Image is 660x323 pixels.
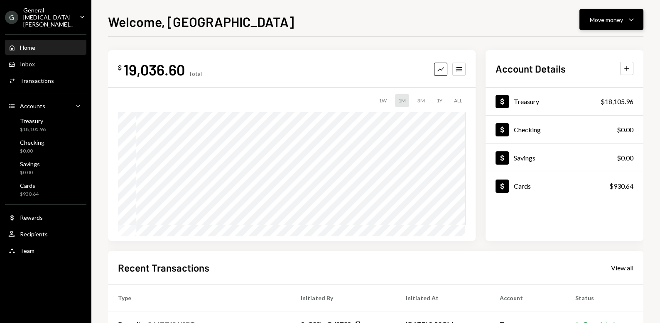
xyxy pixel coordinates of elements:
div: Inbox [20,61,35,68]
a: Treasury$18,105.96 [5,115,86,135]
div: $0.00 [617,153,633,163]
th: Initiated By [291,284,396,311]
th: Account [490,284,565,311]
a: Checking$0.00 [486,116,643,143]
div: 1Y [433,94,446,107]
a: Recipients [5,226,86,241]
div: Checking [20,139,44,146]
h1: Welcome, [GEOGRAPHIC_DATA] [108,13,294,30]
a: Cards$930.64 [5,180,86,199]
div: Move money [590,15,623,24]
div: Transactions [20,77,54,84]
a: Home [5,40,86,55]
div: $18,105.96 [601,97,633,107]
div: Rewards [20,214,43,221]
div: Checking [514,126,541,134]
div: Treasury [514,97,539,105]
th: Initiated At [396,284,490,311]
div: 3M [414,94,428,107]
a: View all [611,263,633,272]
div: Home [20,44,35,51]
div: Savings [20,160,40,168]
div: $0.00 [20,148,44,155]
button: Move money [579,9,643,30]
th: Status [565,284,643,311]
div: Cards [20,182,39,189]
div: Savings [514,154,535,162]
a: Checking$0.00 [5,136,86,156]
div: $930.64 [609,181,633,191]
div: Treasury [20,117,46,124]
div: Total [188,70,202,77]
div: Recipients [20,231,48,238]
div: G [5,11,18,24]
div: Accounts [20,102,45,109]
div: ALL [451,94,466,107]
div: 19,036.60 [123,60,185,79]
div: General [MEDICAL_DATA][PERSON_NAME]... [23,7,73,28]
a: Team [5,243,86,258]
h2: Recent Transactions [118,261,209,274]
div: Cards [514,182,531,190]
a: Inbox [5,56,86,71]
div: 1W [375,94,390,107]
a: Savings$0.00 [486,144,643,172]
div: $930.64 [20,191,39,198]
div: Team [20,247,34,254]
div: $18,105.96 [20,126,46,133]
a: Rewards [5,210,86,225]
a: Savings$0.00 [5,158,86,178]
a: Accounts [5,98,86,113]
a: Treasury$18,105.96 [486,87,643,115]
div: View all [611,264,633,272]
h2: Account Details [496,62,566,75]
div: $0.00 [20,169,40,176]
a: Cards$930.64 [486,172,643,200]
div: 1M [395,94,409,107]
a: Transactions [5,73,86,88]
div: $ [118,63,122,72]
div: $0.00 [617,125,633,135]
th: Type [108,284,291,311]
